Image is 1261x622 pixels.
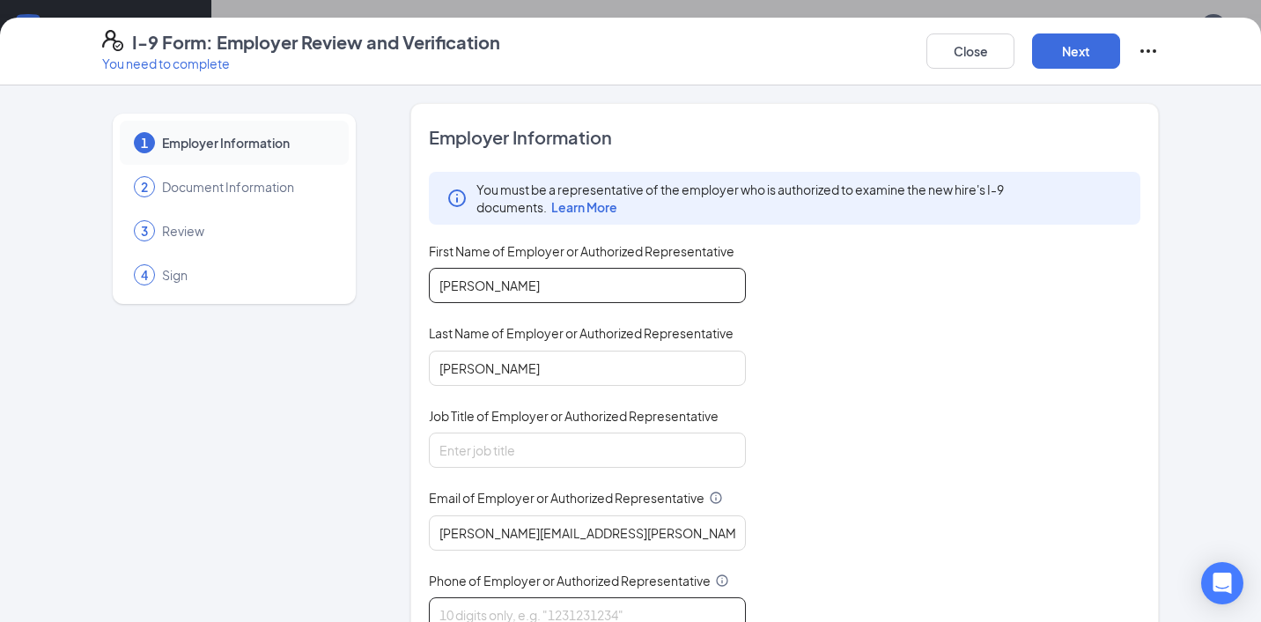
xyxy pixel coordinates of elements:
[102,55,500,72] p: You need to complete
[446,188,468,209] svg: Info
[1032,33,1120,69] button: Next
[141,222,148,240] span: 3
[132,30,500,55] h4: I-9 Form: Employer Review and Verification
[429,351,746,386] input: Enter your last name
[141,266,148,284] span: 4
[429,324,734,342] span: Last Name of Employer or Authorized Representative
[429,433,746,468] input: Enter job title
[429,489,704,507] span: Email of Employer or Authorized Representative
[429,572,711,589] span: Phone of Employer or Authorized Representative
[141,134,148,152] span: 1
[1201,562,1243,604] div: Open Intercom Messenger
[162,134,331,152] span: Employer Information
[547,199,617,215] a: Learn More
[429,125,1140,150] span: Employer Information
[1138,41,1159,62] svg: Ellipses
[429,268,746,303] input: Enter your first name
[551,199,617,215] span: Learn More
[476,181,1123,216] span: You must be a representative of the employer who is authorized to examine the new hire's I-9 docu...
[162,266,331,284] span: Sign
[102,30,123,51] svg: FormI9EVerifyIcon
[429,407,719,425] span: Job Title of Employer or Authorized Representative
[429,515,746,551] input: Enter your email address
[162,178,331,196] span: Document Information
[429,242,734,260] span: First Name of Employer or Authorized Representative
[162,222,331,240] span: Review
[715,574,729,588] svg: Info
[141,178,148,196] span: 2
[709,491,723,505] svg: Info
[926,33,1014,69] button: Close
